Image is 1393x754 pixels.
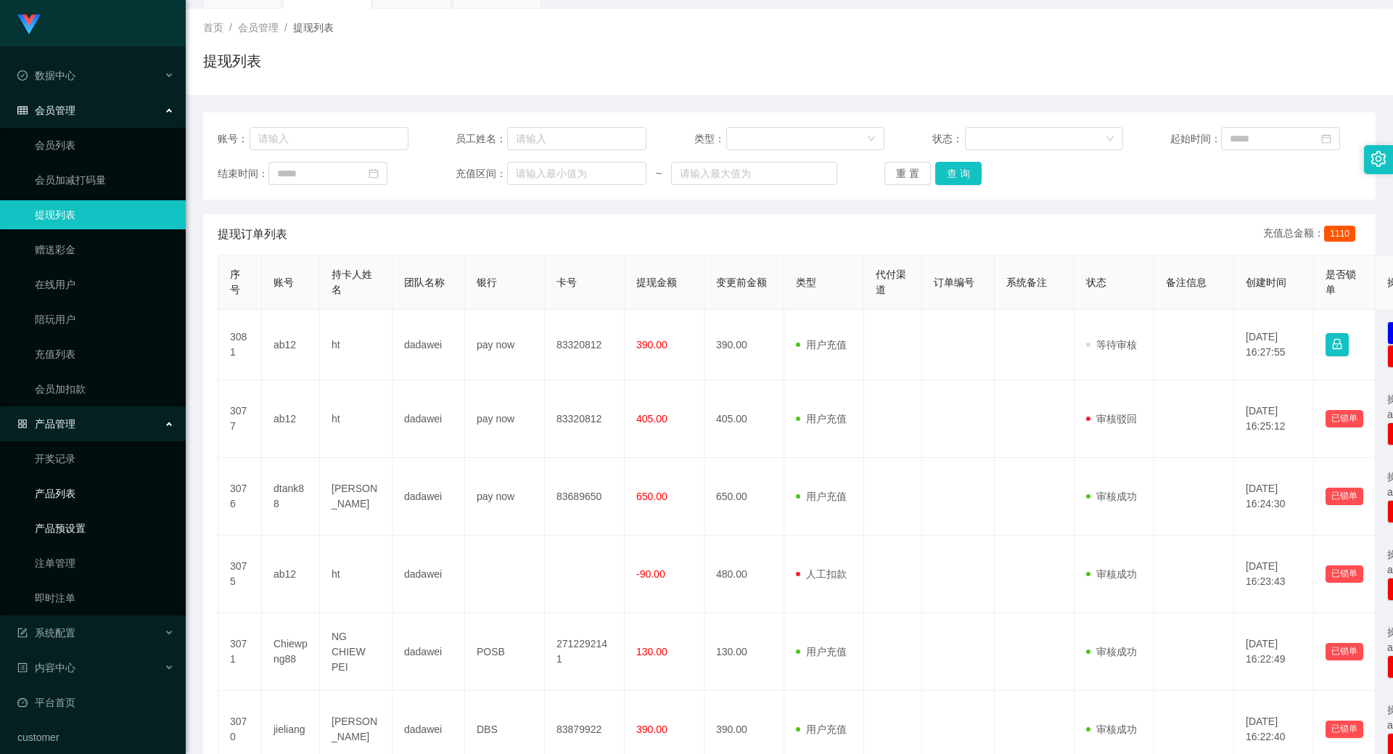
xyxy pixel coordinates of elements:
i: 图标: down [1106,134,1114,144]
button: 已锁单 [1326,488,1363,505]
td: ab12 [262,310,320,380]
i: 图标: appstore-o [17,419,28,429]
span: 审核驳回 [1086,413,1137,425]
a: 陪玩用户 [35,305,174,334]
span: 数据中心 [17,70,75,81]
td: dadawei [393,310,465,380]
span: 卡号 [556,276,577,288]
td: 83320812 [545,380,625,458]
span: 会员管理 [238,22,279,33]
span: 状态： [932,131,965,147]
a: 会员加扣款 [35,374,174,403]
a: 会员加减打码量 [35,165,174,194]
span: / [229,22,232,33]
td: Chiewpng88 [262,613,320,691]
td: dadawei [393,458,465,536]
td: 3081 [218,310,262,380]
span: 账号： [218,131,250,147]
i: 图标: form [17,628,28,638]
span: ~ [646,166,671,181]
a: 产品预设置 [35,514,174,543]
span: 等待审核 [1086,339,1137,351]
span: 390.00 [636,339,667,351]
td: 480.00 [704,536,784,613]
td: 405.00 [704,380,784,458]
i: 图标: profile [17,663,28,673]
td: ht [320,380,393,458]
span: 审核成功 [1086,491,1137,502]
button: 查 询 [935,162,982,185]
a: 产品列表 [35,479,174,508]
td: NG CHIEW PEI [320,613,393,691]
td: 3077 [218,380,262,458]
span: 人工扣款 [796,568,847,580]
span: 创建时间 [1246,276,1286,288]
span: 会员管理 [17,105,75,116]
span: 持卡人姓名 [332,269,372,295]
span: 充值区间： [456,166,506,181]
td: pay now [465,380,545,458]
span: 变更前金额 [716,276,767,288]
span: 405.00 [636,413,667,425]
span: 提现金额 [636,276,677,288]
span: 银行 [477,276,497,288]
td: dadawei [393,380,465,458]
span: 账号 [274,276,294,288]
button: 已锁单 [1326,565,1363,583]
td: [DATE] 16:25:12 [1234,380,1314,458]
span: -90.00 [636,568,665,580]
td: 3075 [218,536,262,613]
button: 已锁单 [1326,721,1363,738]
span: 用户充值 [796,413,847,425]
span: 用户充值 [796,724,847,735]
span: 产品管理 [17,418,75,430]
td: [DATE] 16:24:30 [1234,458,1314,536]
span: 团队名称 [404,276,445,288]
a: 会员列表 [35,131,174,160]
img: logo.9652507e.png [17,15,41,35]
span: 订单编号 [934,276,974,288]
span: 代付渠道 [876,269,906,295]
span: 是否锁单 [1326,269,1356,295]
span: 390.00 [636,724,667,735]
td: 2712292141 [545,613,625,691]
a: 在线用户 [35,270,174,299]
td: 130.00 [704,613,784,691]
button: 图标: lock [1326,333,1349,356]
span: 审核成功 [1086,646,1137,657]
input: 请输入最大值为 [671,162,837,185]
span: 内容中心 [17,662,75,673]
span: 结束时间： [218,166,268,181]
td: ab12 [262,536,320,613]
div: 充值总金额： [1263,226,1361,243]
span: 提现列表 [293,22,334,33]
td: 3076 [218,458,262,536]
td: 83320812 [545,310,625,380]
span: 用户充值 [796,339,847,351]
td: [DATE] 16:22:49 [1234,613,1314,691]
td: [DATE] 16:23:43 [1234,536,1314,613]
a: 开奖记录 [35,444,174,473]
td: 390.00 [704,310,784,380]
button: 已锁单 [1326,410,1363,427]
input: 请输入 [507,127,646,150]
a: 注单管理 [35,549,174,578]
span: 起始时间： [1170,131,1221,147]
i: 图标: table [17,105,28,115]
button: 已锁单 [1326,643,1363,660]
a: 即时注单 [35,583,174,612]
span: 类型 [796,276,816,288]
span: 首页 [203,22,223,33]
i: 图标: down [867,134,876,144]
a: customer [17,723,174,752]
span: 序号 [230,269,240,295]
input: 请输入最小值为 [507,162,646,185]
td: 3071 [218,613,262,691]
a: 图标: dashboard平台首页 [17,688,174,717]
td: [PERSON_NAME] [320,458,393,536]
span: 130.00 [636,646,667,657]
i: 图标: setting [1371,151,1386,167]
td: 83689650 [545,458,625,536]
span: 提现订单列表 [218,226,287,243]
td: pay now [465,310,545,380]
